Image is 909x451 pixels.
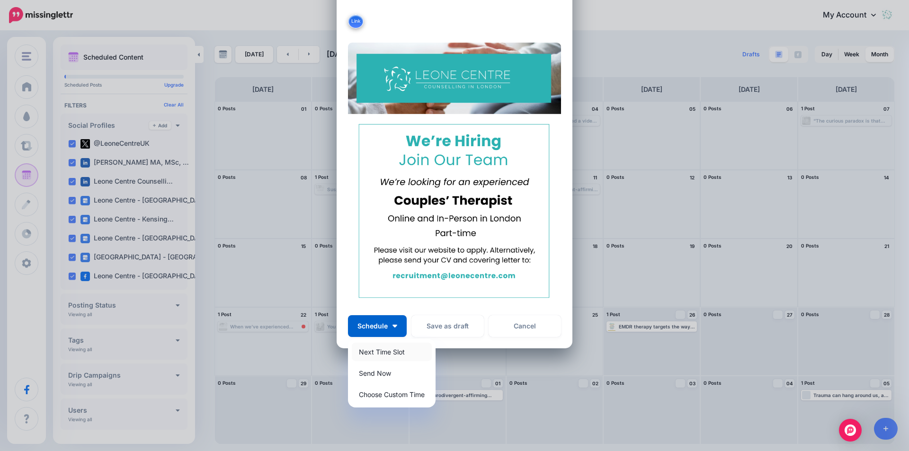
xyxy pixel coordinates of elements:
a: Choose Custom Time [352,385,432,404]
div: Open Intercom Messenger [839,419,862,442]
span: Schedule [357,323,388,329]
div: Schedule [348,339,436,407]
a: Cancel [489,315,561,337]
button: Link [348,14,364,28]
img: arrow-down-white.png [392,325,397,327]
button: Save as draft [411,315,484,337]
a: Send Now [352,364,432,382]
button: Schedule [348,315,407,337]
a: Next Time Slot [352,343,432,361]
img: 6QMYK3OCAF2ZY7BXIPBAFJ1L1DAIUEIM.png [348,43,561,309]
